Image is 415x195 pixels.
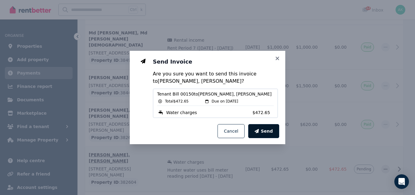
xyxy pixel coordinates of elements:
[153,58,278,65] h3: Send Invoice
[218,124,245,138] button: Cancel
[153,70,278,85] p: Are you sure you want to send this invoice to [PERSON_NAME], [PERSON_NAME] ?
[394,174,409,189] div: Open Intercom Messenger
[165,99,189,104] span: Total $472.65
[157,91,274,97] span: Tenant Bill 00150 to [PERSON_NAME], [PERSON_NAME]
[212,99,238,104] span: Due on [DATE]
[166,110,197,116] span: Water charges
[261,128,273,134] span: Send
[252,110,274,116] span: $472.65
[248,124,279,138] button: Send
